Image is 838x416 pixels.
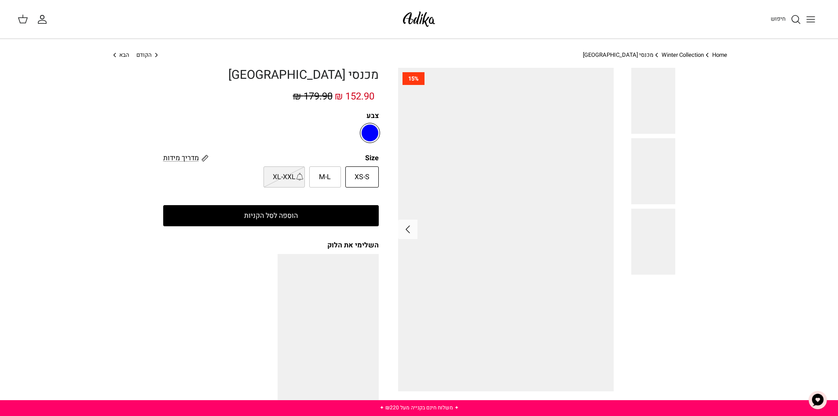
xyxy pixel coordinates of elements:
legend: Size [365,153,379,163]
nav: Breadcrumbs [111,51,727,59]
a: ✦ משלוח חינם בקנייה מעל ₪220 ✦ [380,404,459,412]
span: 179.90 ₪ [293,89,333,103]
a: הבא [111,51,130,59]
span: XL-XXL [273,172,296,183]
span: חיפוש [771,15,786,23]
a: הקודם [136,51,160,59]
span: XS-S [355,172,370,183]
div: השלימי את הלוק [163,240,379,250]
a: מדריך מידות [163,153,209,163]
a: Winter Collection [662,51,704,59]
label: צבע [163,111,379,121]
a: חיפוש [771,14,801,25]
a: Home [712,51,727,59]
span: M-L [319,172,331,183]
h1: מכנסי [GEOGRAPHIC_DATA] [163,68,379,83]
a: החשבון שלי [37,14,51,25]
a: מכנסי [GEOGRAPHIC_DATA] [583,51,653,59]
button: Toggle menu [801,10,820,29]
img: Adika IL [400,9,438,29]
span: הבא [119,51,129,59]
button: Next [398,220,417,239]
button: הוספה לסל הקניות [163,205,379,226]
button: צ'אט [805,387,831,413]
span: 152.90 ₪ [335,89,374,103]
span: מדריך מידות [163,153,199,163]
span: הקודם [136,51,152,59]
